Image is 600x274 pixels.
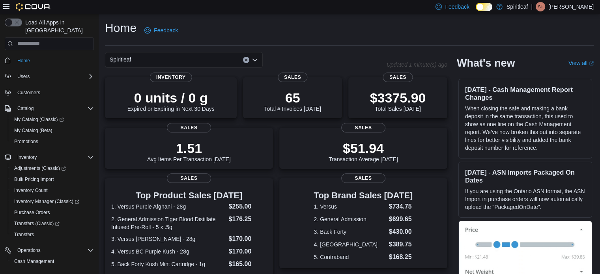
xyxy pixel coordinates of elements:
span: Catalog [17,105,34,112]
span: Inventory Count [14,187,48,194]
div: Transaction Average [DATE] [329,140,398,162]
h3: Top Brand Sales [DATE] [314,191,413,200]
dt: 1. Versus Purple Afghani - 28g [111,203,225,211]
dd: $430.00 [389,227,413,237]
a: My Catalog (Classic) [11,115,67,124]
p: When closing the safe and making a bank deposit in the same transaction, this used to show as one... [465,104,585,152]
dd: $165.00 [228,259,266,269]
span: Users [17,73,30,80]
dt: 3. Versus [PERSON_NAME] - 28g [111,235,225,243]
span: Sales [341,123,385,132]
h1: Home [105,20,136,36]
button: Cash Management [8,256,97,267]
span: Adjustments (Classic) [11,164,94,173]
p: $3375.90 [370,90,426,106]
a: Promotions [11,137,41,146]
span: Feedback [154,26,178,34]
a: View allExternal link [568,60,594,66]
button: Transfers [8,229,97,240]
dd: $389.75 [389,240,413,249]
a: My Catalog (Beta) [11,126,56,135]
div: Expired or Expiring in Next 30 Days [127,90,215,112]
p: 1.51 [147,140,231,156]
span: Bulk Pricing Import [11,175,94,184]
button: Home [2,55,97,66]
button: Open list of options [252,57,258,63]
dd: $699.65 [389,214,413,224]
span: My Catalog (Classic) [14,116,64,123]
button: Operations [14,246,44,255]
a: Transfers (Classic) [8,218,97,229]
h3: Top Product Sales [DATE] [111,191,267,200]
a: Home [14,56,33,65]
span: Inventory Manager (Classic) [11,197,94,206]
span: Purchase Orders [11,208,94,217]
dt: 3. Back Forty [314,228,386,236]
span: Bulk Pricing Import [14,176,54,183]
span: Inventory Manager (Classic) [14,198,79,205]
p: [PERSON_NAME] [548,2,594,11]
span: Operations [14,246,94,255]
span: Cash Management [14,258,54,265]
a: Bulk Pricing Import [11,175,57,184]
p: 65 [264,90,321,106]
span: Inventory [17,154,37,160]
a: My Catalog (Classic) [8,114,97,125]
button: Customers [2,87,97,98]
div: Allen T [536,2,545,11]
span: Feedback [445,3,469,11]
span: Promotions [11,137,94,146]
a: Adjustments (Classic) [11,164,69,173]
div: Avg Items Per Transaction [DATE] [147,140,231,162]
button: Catalog [14,104,37,113]
span: My Catalog (Beta) [11,126,94,135]
button: Inventory Count [8,185,97,196]
dt: 4. Versus BC Purple Kush - 28g [111,248,225,255]
dt: 5. Contraband [314,253,386,261]
button: Users [2,71,97,82]
p: Spiritleaf [507,2,528,11]
span: Purchase Orders [14,209,50,216]
a: Cash Management [11,257,57,266]
input: Dark Mode [476,3,492,11]
span: Customers [14,88,94,97]
button: Promotions [8,136,97,147]
span: Adjustments (Classic) [14,165,66,171]
a: Customers [14,88,43,97]
dt: 2. General Admission Tiger Blood Distillate Infused Pre-Roll - 5 x .5g [111,215,225,231]
p: 0 units / 0 g [127,90,215,106]
span: Promotions [14,138,38,145]
button: My Catalog (Beta) [8,125,97,136]
span: Transfers [14,231,34,238]
button: Clear input [243,57,249,63]
dt: 1. Versus [314,203,386,211]
span: Spiritleaf [110,55,131,64]
span: Customers [17,89,40,96]
span: Sales [278,73,307,82]
span: Operations [17,247,41,253]
a: Inventory Manager (Classic) [8,196,97,207]
dd: $734.75 [389,202,413,211]
span: AT [538,2,543,11]
span: Cash Management [11,257,94,266]
span: My Catalog (Beta) [14,127,52,134]
span: Sales [167,123,211,132]
a: Purchase Orders [11,208,53,217]
span: Sales [383,73,413,82]
dd: $170.00 [228,247,266,256]
dt: 2. General Admission [314,215,386,223]
span: Users [14,72,94,81]
span: Load All Apps in [GEOGRAPHIC_DATA] [22,19,94,34]
dd: $168.25 [389,252,413,262]
span: Transfers (Classic) [11,219,94,228]
span: Home [17,58,30,64]
button: Purchase Orders [8,207,97,218]
p: | [531,2,533,11]
a: Transfers [11,230,37,239]
span: Transfers [11,230,94,239]
dd: $176.25 [228,214,266,224]
p: $51.94 [329,140,398,156]
a: Feedback [141,22,181,38]
a: Inventory Count [11,186,51,195]
button: Inventory [14,153,40,162]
